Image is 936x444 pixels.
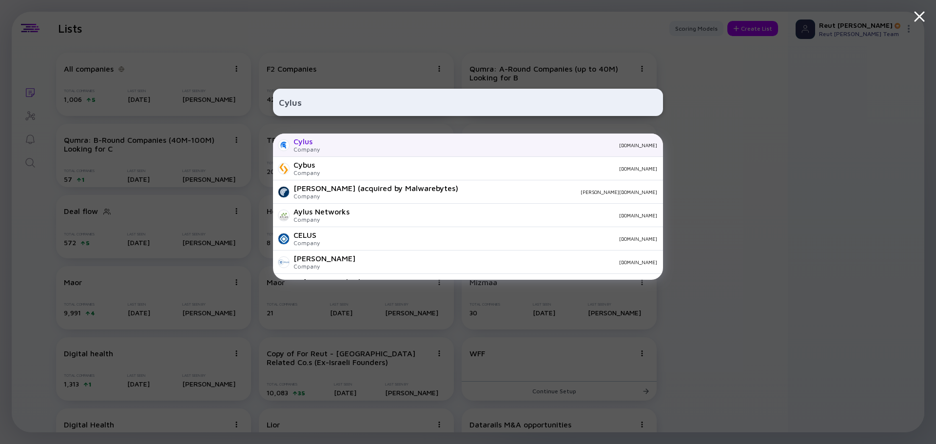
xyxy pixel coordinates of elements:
[293,207,350,216] div: Aylus Networks
[293,216,350,223] div: Company
[293,231,320,239] div: CELUS
[293,277,376,286] div: Cyfuse Biomedical K.K.
[293,254,355,263] div: [PERSON_NAME]
[279,94,657,111] input: Search Company or Investor...
[363,259,657,265] div: [DOMAIN_NAME]
[293,184,458,193] div: [PERSON_NAME] (acquired by Malwarebytes)
[328,142,657,148] div: [DOMAIN_NAME]
[293,160,320,169] div: Cybus
[328,236,657,242] div: [DOMAIN_NAME]
[328,166,657,172] div: [DOMAIN_NAME]
[357,212,657,218] div: [DOMAIN_NAME]
[466,189,657,195] div: [PERSON_NAME][DOMAIN_NAME]
[293,239,320,247] div: Company
[293,263,355,270] div: Company
[293,193,458,200] div: Company
[293,137,320,146] div: Cylus
[293,146,320,153] div: Company
[293,169,320,176] div: Company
